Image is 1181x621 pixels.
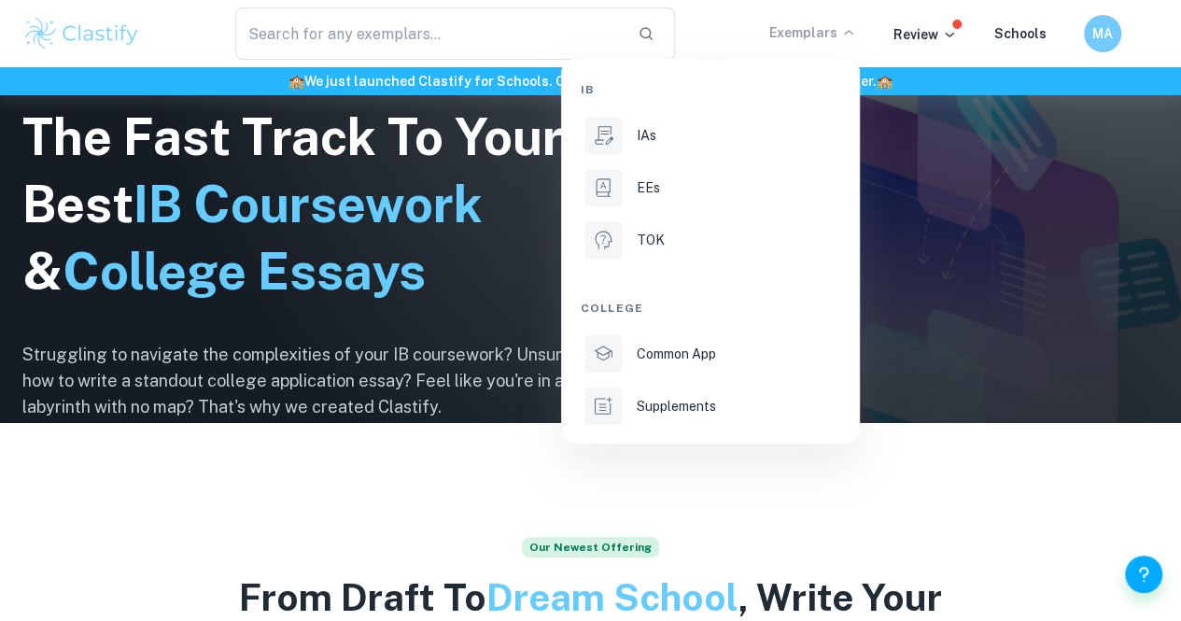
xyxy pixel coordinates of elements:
span: IB [581,81,594,98]
a: IAs [581,113,840,158]
p: Common App [637,344,716,364]
a: Common App [581,332,840,376]
p: Supplements [637,396,716,416]
p: IAs [637,125,656,146]
p: EEs [637,177,660,198]
a: Supplements [581,384,840,429]
p: TOK [637,230,665,250]
a: EEs [581,165,840,210]
span: College [581,300,643,317]
a: TOK [581,218,840,262]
